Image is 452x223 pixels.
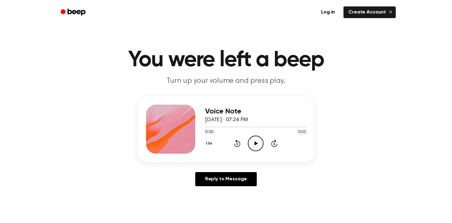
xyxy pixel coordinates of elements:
[205,129,213,136] span: 0:00
[205,117,248,123] span: [DATE] · 07:24 PM
[108,76,344,86] p: Turn up your volume and press play.
[56,6,91,18] a: Beep
[195,172,257,186] a: Reply to Message
[316,6,340,18] a: Log in
[298,129,306,136] span: 0:03
[69,49,383,71] h1: You were left a beep
[205,138,215,149] button: 1.0x
[343,6,396,18] a: Create Account
[205,107,306,116] h3: Voice Note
